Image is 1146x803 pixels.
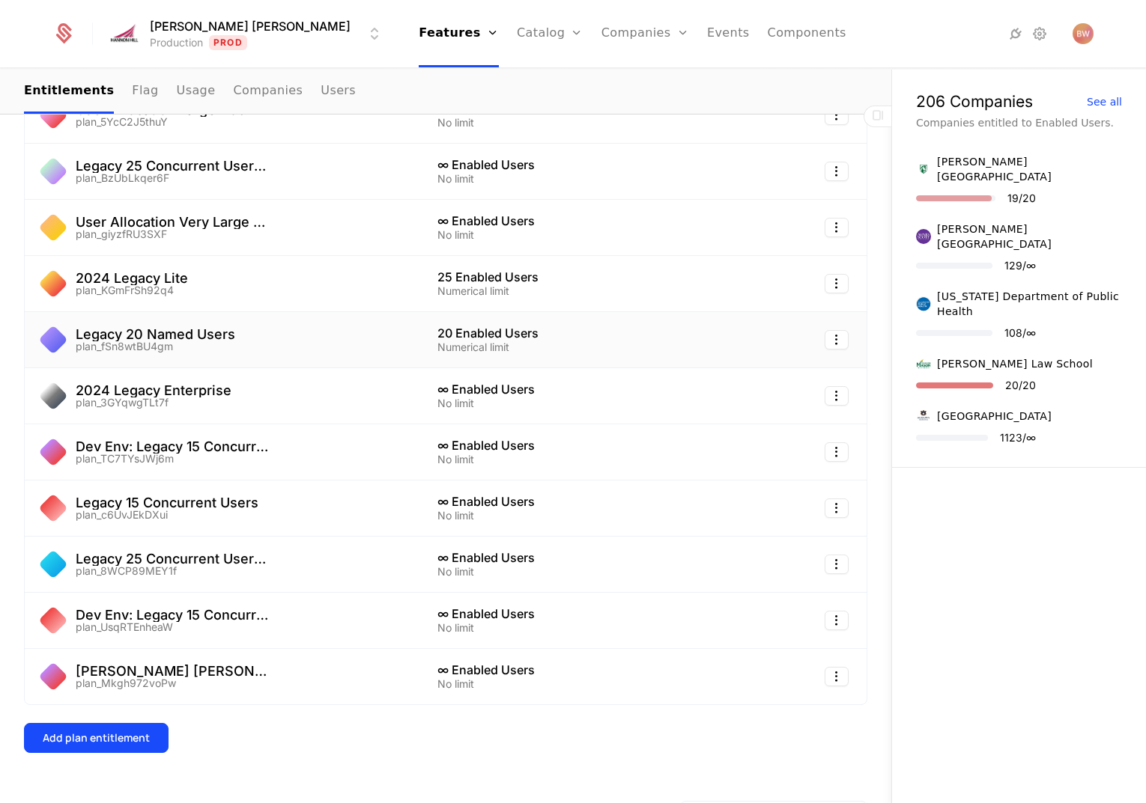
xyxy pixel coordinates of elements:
[24,70,867,114] nav: Main
[437,567,619,577] div: No limit
[1007,25,1025,43] a: Integrations
[150,35,203,50] div: Production
[43,730,150,745] div: Add plan entitlement
[209,35,247,50] span: Prod
[437,398,619,409] div: No limit
[76,272,188,285] div: 2024 Legacy Lite
[916,356,931,371] img: Antonin Scalia Law School
[437,117,619,128] div: No limit
[437,327,619,339] div: 20 Enabled Users
[437,215,619,227] div: ∞ Enabled Users
[437,510,619,521] div: No limit
[825,555,849,574] button: Select action
[825,667,849,686] button: Select action
[76,117,246,127] div: plan_5YcC2J5thuY
[437,159,619,171] div: ∞ Enabled Users
[1087,97,1122,107] div: See all
[76,510,258,520] div: plan_c6UvJEkDXui
[437,664,619,676] div: ∞ Enabled Users
[937,356,1093,371] div: [PERSON_NAME] Law School
[437,608,619,620] div: ∞ Enabled Users
[825,218,849,237] button: Select action
[76,454,269,464] div: plan_TC7TYsJWj6m
[1007,193,1036,204] div: 19 / 20
[1031,25,1049,43] a: Settings
[916,296,931,311] img: Alabama Department of Public Health
[825,274,849,293] button: Select action
[1073,23,1094,44] img: Bradley Wagner
[825,498,849,518] button: Select action
[1004,328,1036,338] div: 108 / ∞
[76,216,269,229] div: User Allocation Very Large - 75
[437,383,619,395] div: ∞ Enabled Users
[1005,380,1036,391] div: 20 / 20
[76,678,269,688] div: plan_Mkgh972voPw
[24,70,114,114] a: Entitlements
[76,665,269,678] div: Hannon Hill Unlimited
[937,222,1122,251] div: [PERSON_NAME][GEOGRAPHIC_DATA]
[437,439,619,451] div: ∞ Enabled Users
[437,342,619,352] div: Numerical limit
[437,679,619,689] div: No limit
[1004,260,1036,271] div: 129 / ∞
[24,70,356,114] ul: Choose Sub Page
[916,162,931,177] img: Abraham Baldwin Agricultural College
[825,611,849,630] button: Select action
[24,723,169,753] button: Add plan entitlement
[916,115,1122,130] div: Companies entitled to Enabled Users.
[825,330,849,349] button: Select action
[916,229,931,244] img: Agnes Scott College
[76,341,235,352] div: plan_fSn8wtBU4gm
[76,440,269,454] div: Dev Env: Legacy 15 Concurrent User
[1000,433,1036,443] div: 1123 / ∞
[937,409,1052,424] div: [GEOGRAPHIC_DATA]
[76,496,258,510] div: Legacy 15 Concurrent Users
[437,230,619,240] div: No limit
[437,454,619,465] div: No limit
[825,106,849,125] button: Select action
[76,328,235,341] div: Legacy 20 Named Users
[106,22,142,45] img: Hannon Hill
[111,17,383,50] button: Select environment
[825,162,849,181] button: Select action
[437,623,619,633] div: No limit
[437,174,619,184] div: No limit
[76,384,231,397] div: 2024 Legacy Enterprise
[321,70,356,114] a: Users
[825,442,849,462] button: Select action
[825,386,849,406] button: Select action
[233,70,303,114] a: Companies
[76,622,269,632] div: plan_UsqRTEnheaW
[437,103,619,115] div: ∞ Enabled Users
[76,229,269,239] div: plan_giyzfRU3SXF
[76,566,269,576] div: plan_8WCP89MEY1f
[437,495,619,507] div: ∞ Enabled Users
[437,552,619,564] div: ∞ Enabled Users
[132,70,158,114] a: Flag
[916,94,1033,109] div: 206 Companies
[437,286,619,296] div: Numerical limit
[76,552,269,566] div: Legacy 25 Concurrent User - No Chat
[937,289,1122,319] div: [US_STATE] Department of Public Health
[76,285,188,296] div: plan_KGmFrSh92q4
[76,159,269,173] div: Legacy 25 Concurrent User Plan
[937,154,1122,184] div: [PERSON_NAME][GEOGRAPHIC_DATA]
[76,397,231,408] div: plan_3GYqwgTLt7f
[916,409,931,424] img: Auburn University
[76,608,269,622] div: Dev Env: Legacy 15 Concurrent Users - No Chat
[1073,23,1094,44] button: Open user button
[150,17,351,35] span: [PERSON_NAME] [PERSON_NAME]
[177,70,216,114] a: Usage
[437,271,619,283] div: 25 Enabled Users
[76,173,269,183] div: plan_BzUbLkqer6F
